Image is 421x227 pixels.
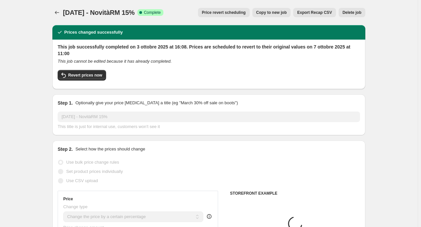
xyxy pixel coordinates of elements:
span: Copy to new job [256,10,287,15]
button: Delete job [339,8,365,17]
span: This title is just for internal use, customers won't see it [58,124,160,129]
input: 30% off holiday sale [58,112,360,122]
span: Set product prices individually [66,169,123,174]
span: Use bulk price change rules [66,160,119,165]
span: Price revert scheduling [202,10,246,15]
span: Use CSV upload [66,178,98,183]
h2: Step 1. [58,100,73,106]
div: help [206,213,212,220]
h6: STOREFRONT EXAMPLE [230,191,360,196]
span: Delete job [343,10,361,15]
button: Price change jobs [52,8,62,17]
button: Export Recap CSV [293,8,336,17]
h2: Step 2. [58,146,73,152]
button: Revert prices now [58,70,106,81]
span: Complete [144,10,161,15]
h2: Prices changed successfully [64,29,123,36]
button: Copy to new job [252,8,291,17]
button: Price revert scheduling [198,8,250,17]
h2: This job successfully completed on 3 ottobre 2025 at 16:08. Prices are scheduled to revert to the... [58,44,360,57]
span: Revert prices now [68,73,102,78]
p: Optionally give your price [MEDICAL_DATA] a title (eg "March 30% off sale on boots") [75,100,238,106]
p: Select how the prices should change [75,146,145,152]
span: Change type [63,204,88,209]
i: This job cannot be edited because it has already completed. [58,59,172,64]
span: Export Recap CSV [297,10,332,15]
h3: Price [63,196,73,202]
span: [DATE] - NovitàRM 15% [63,9,135,16]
